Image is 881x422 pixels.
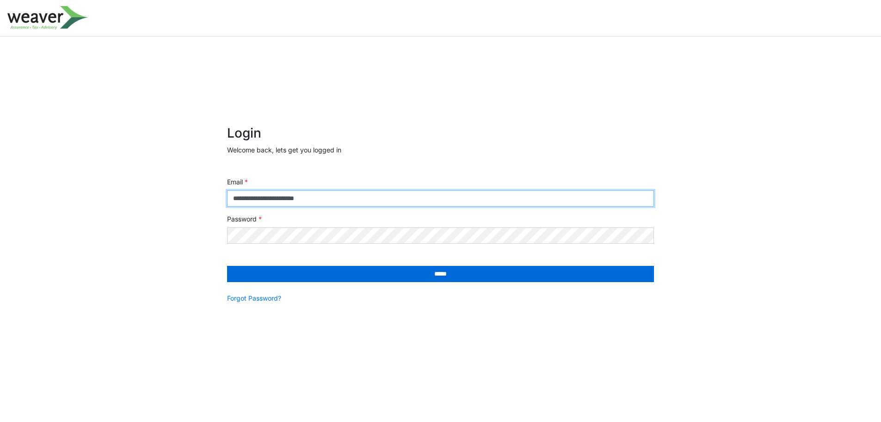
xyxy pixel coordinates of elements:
a: Forgot Password? [227,293,281,303]
img: spp logo [7,6,88,30]
p: Welcome back, lets get you logged in [227,145,654,155]
h2: Login [227,126,654,141]
label: Email [227,177,248,187]
label: Password [227,214,262,224]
